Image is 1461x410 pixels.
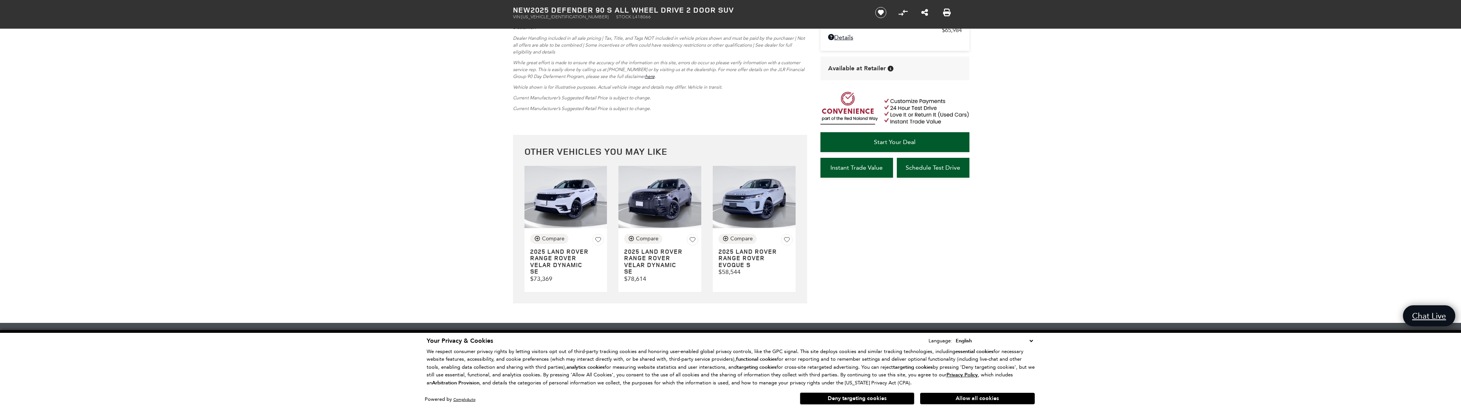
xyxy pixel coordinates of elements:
[730,235,753,242] div: Compare
[530,275,604,282] p: $73,369
[624,248,683,275] h3: 2025 LAND ROVER Range Rover Velar Dynamic SE
[888,66,893,71] div: Vehicle is in stock and ready for immediate delivery. Due to demand, availability is subject to c...
[592,234,604,247] button: Save Vehicle
[513,105,807,112] p: Current Manufacturer’s Suggested Retail Price is subject to change.
[736,356,777,363] strong: functional cookies
[828,27,962,34] a: $65,984
[687,234,698,247] button: Save Vehicle
[542,235,565,242] div: Compare
[624,248,698,282] a: 2025 LAND ROVER Range Rover Velar Dynamic SE $78,614
[513,94,807,101] p: Current Manufacturer’s Suggested Retail Price is subject to change.
[530,248,589,275] h3: 2025 LAND ROVER Range Rover Velar Dynamic SE
[624,234,662,244] button: Compare Vehicle
[800,392,914,405] button: Deny targeting cookies
[828,64,886,73] span: Available at Retailer
[781,234,793,247] button: Save Vehicle
[566,364,605,371] strong: analytics cookies
[513,59,807,80] p: While great effort is made to ensure the accuracy of the information on this site, errors do occu...
[453,397,476,402] a: ComplyAuto
[513,6,862,14] h1: 2025 Defender 90 S All Wheel Drive 2 Door SUV
[530,234,568,244] button: Compare Vehicle
[920,393,1035,404] button: Allow all cookies
[921,8,928,17] a: Share this New 2025 Defender 90 S All Wheel Drive 2 Door SUV
[955,348,993,355] strong: essential cookies
[906,164,960,171] span: Schedule Test Drive
[427,348,1035,387] p: We respect consumer privacy rights by letting visitors opt out of third-party tracking cookies an...
[946,371,978,378] u: Privacy Policy
[513,35,807,55] p: Dealer Handling included in all sale pricing | Tax, Title, and Tags NOT included in vehicle price...
[513,24,536,31] strong: Disclaimer:
[1403,305,1455,326] a: Chat Live
[618,166,701,228] img: 2025 LAND ROVER Range Rover Velar Dynamic SE
[425,397,476,402] div: Powered by
[897,158,969,178] a: Schedule Test Drive
[820,158,893,178] a: Instant Trade Value
[513,84,807,91] p: Vehicle shown is for illustrative purposes. Actual vehicle image and details may differ. Vehicle ...
[513,5,531,15] strong: New
[432,379,479,386] strong: Arbitration Provision
[636,235,659,242] div: Compare
[820,182,969,302] iframe: YouTube video player
[713,166,796,228] img: 2025 LAND ROVER Range Rover Evoque S
[718,234,757,244] button: Compare Vehicle
[718,248,793,276] a: 2025 LAND ROVER Range Rover Evoque S $58,544
[530,248,604,282] a: 2025 LAND ROVER Range Rover Velar Dynamic SE $73,369
[521,14,608,19] span: [US_VEHICLE_IDENTIFICATION_NUMBER]
[645,74,655,79] a: here
[524,166,607,228] img: 2025 LAND ROVER Range Rover Velar Dynamic SE
[872,6,889,19] button: Save vehicle
[874,138,916,146] span: Start Your Deal
[1408,311,1450,321] span: Chat Live
[820,132,969,152] a: Start Your Deal
[718,268,793,275] p: $58,544
[737,364,777,371] strong: targeting cookies
[943,8,951,17] a: Print this New 2025 Defender 90 S All Wheel Drive 2 Door SUV
[946,372,978,378] a: Privacy Policy
[897,7,909,18] button: Compare Vehicle
[828,34,962,41] a: Details
[893,364,933,371] strong: targeting cookies
[427,337,493,345] span: Your Privacy & Cookies
[513,14,521,19] span: VIN:
[830,164,883,171] span: Instant Trade Value
[624,275,698,282] p: $78,614
[616,14,633,19] span: Stock:
[633,14,651,19] span: L418066
[718,248,778,269] h3: 2025 LAND ROVER Range Rover Evoque S
[929,338,952,343] div: Language:
[524,146,796,156] h2: Other Vehicles You May Like
[942,27,962,34] span: $65,984
[954,337,1035,345] select: Language Select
